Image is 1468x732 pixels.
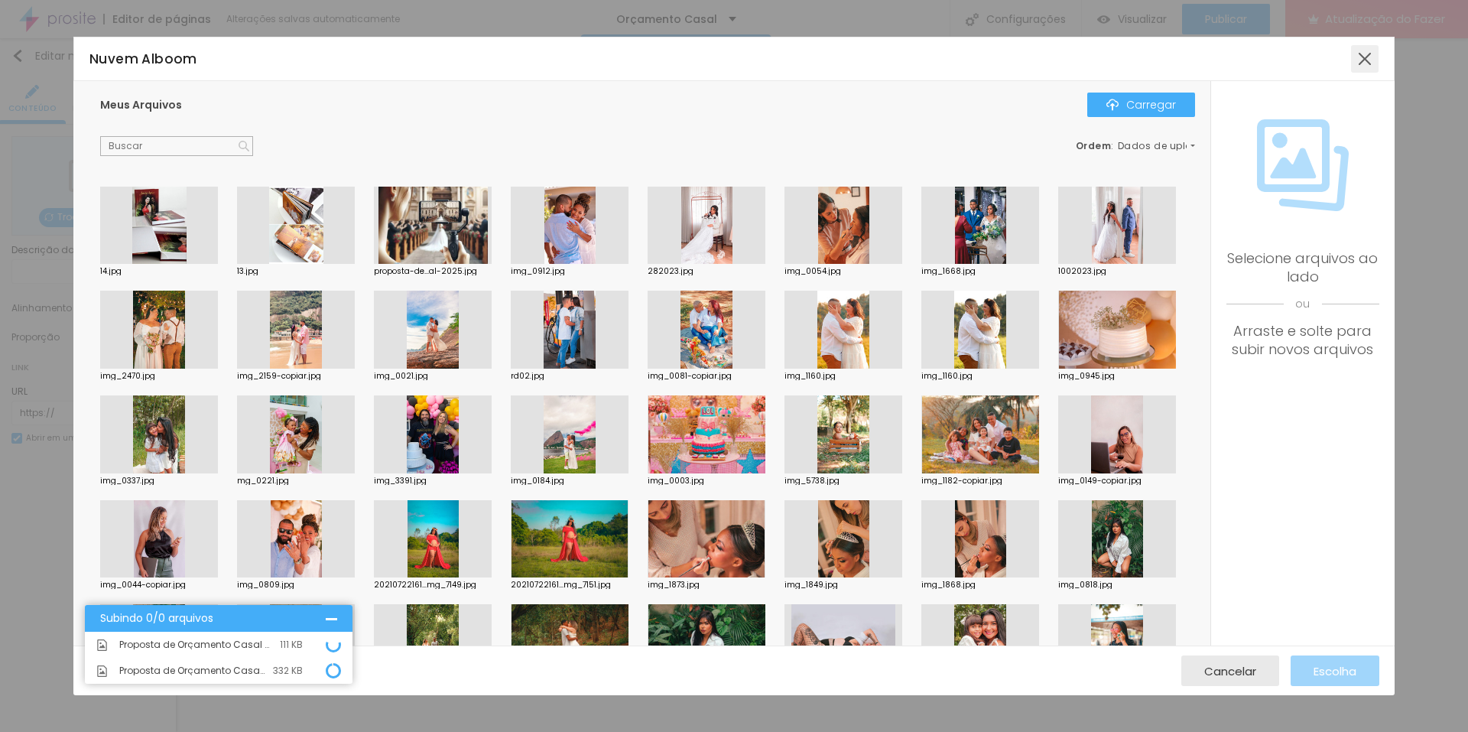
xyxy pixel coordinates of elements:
font: img_0044-copiar.jpg [100,579,186,590]
font: img_1873.jpg [648,579,700,590]
font: ou [1295,296,1310,311]
img: Ícone [239,141,249,151]
font: Selecione arquivos ao lado [1227,249,1378,286]
font: img_0912.jpg [511,265,565,277]
font: img_1868.jpg [921,579,976,590]
font: img_0337.jpg [100,475,154,486]
font: proposta-de...al-2025.jpg [374,265,477,277]
font: img_2470.jpg [100,370,155,382]
font: Nuvem Alboom [89,50,197,68]
font: img_0003.jpg [648,475,704,486]
font: Meus Arquivos [100,97,182,112]
font: Proposta de Orçamento Casal 2025 (2).jpg [119,638,320,651]
font: img_1849.jpg [784,579,838,590]
font: img_0149-copiar.jpg [1058,475,1142,486]
button: Escolha [1291,656,1379,686]
font: img_1160.jpg [784,370,836,382]
font: img_0184.jpg [511,475,564,486]
button: ÍconeCarregar [1087,93,1195,117]
font: Escolha [1314,663,1356,679]
font: img_0809.jpg [237,579,294,590]
font: img_0081-copiar.jpg [648,370,732,382]
font: img_0945.jpg [1058,370,1115,382]
font: img_1160.jpg [921,370,973,382]
img: Ícone [1106,99,1119,111]
font: img_2159-copiar.jpg [237,370,321,382]
font: 13.jpg [237,265,258,277]
font: img_0818.jpg [1058,579,1112,590]
font: img_0054.jpg [784,265,841,277]
font: img_5738.jpg [784,475,840,486]
font: 111 KB [280,638,303,651]
font: 1002023.jpg [1058,265,1106,277]
font: 282023.jpg [648,265,693,277]
font: mg_0221.jpg [237,475,289,486]
font: Carregar [1126,97,1176,112]
font: Arraste e solte para subir novos arquivos [1232,321,1373,359]
img: Ícone [96,665,108,677]
font: img_0021.jpg [374,370,428,382]
img: Ícone [96,639,108,651]
font: : [1111,139,1114,152]
font: 20210722161...mg_7149.jpg [374,579,476,590]
font: rd02.jpg [511,370,544,382]
font: img_1182-copiar.jpg [921,475,1002,486]
font: 332 KB [273,664,303,677]
font: Proposta de Orçamento Casal 2025 (1).jpg [119,664,318,677]
button: Cancelar [1181,656,1279,686]
input: Buscar [100,136,253,156]
font: Dados de upload [1118,139,1207,152]
font: Subindo 0/0 arquivos [100,610,213,626]
img: Ícone [1257,119,1349,211]
font: 20210722161...mg_7151.jpg [511,579,611,590]
font: img_1668.jpg [921,265,976,277]
font: 14.jpg [100,265,122,277]
font: Cancelar [1204,663,1256,679]
font: img_3391.jpg [374,475,427,486]
font: Ordem [1076,139,1112,152]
